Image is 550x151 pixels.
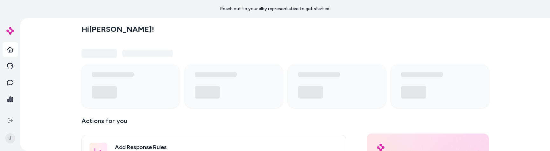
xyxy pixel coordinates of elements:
[6,27,14,35] img: alby Logo
[4,128,17,148] button: J
[81,24,154,34] h2: Hi [PERSON_NAME] !
[5,133,15,143] span: J
[81,116,346,131] p: Actions for you
[220,6,330,12] p: Reach out to your alby representative to get started.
